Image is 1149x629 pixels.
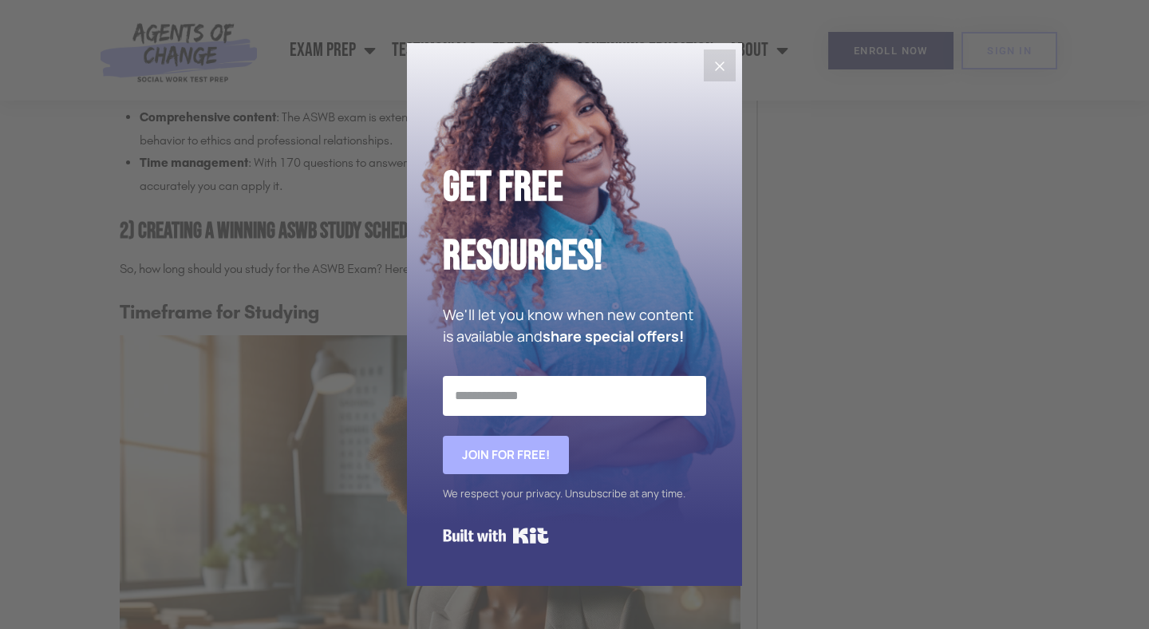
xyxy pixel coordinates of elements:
button: Join for FREE! [443,436,569,474]
button: Close [704,49,736,81]
p: We'll let you know when new content is available and [443,304,706,347]
div: We respect your privacy. Unsubscribe at any time. [443,482,706,505]
h2: Get Free Resources! [443,153,706,291]
strong: share special offers! [543,326,684,346]
a: Built with Kit [443,521,549,550]
input: Email Address [443,376,706,416]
